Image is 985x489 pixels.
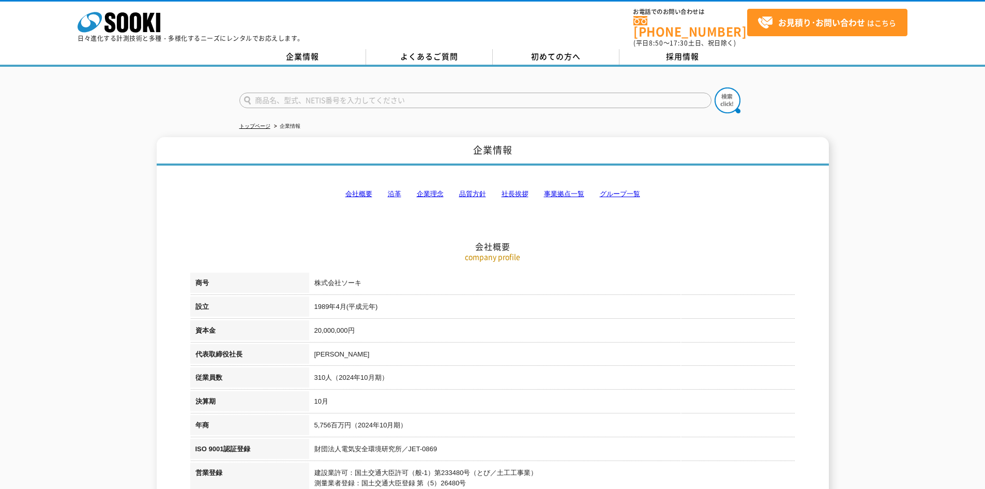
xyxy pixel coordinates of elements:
th: 設立 [190,297,309,320]
th: 代表取締役社長 [190,344,309,368]
a: 社長挨拶 [502,190,528,198]
span: 8:50 [649,38,663,48]
th: 決算期 [190,391,309,415]
a: 品質方針 [459,190,486,198]
a: トップページ [239,123,270,129]
th: 商号 [190,273,309,297]
a: [PHONE_NUMBER] [633,16,747,37]
th: ISO 9001認証登録 [190,439,309,463]
a: よくあるご質問 [366,49,493,65]
p: company profile [190,251,795,262]
th: 従業員数 [190,367,309,391]
a: 会社概要 [345,190,372,198]
th: 年商 [190,415,309,439]
a: 沿革 [388,190,401,198]
li: 企業情報 [272,121,300,132]
a: 企業情報 [239,49,366,65]
a: 初めての方へ [493,49,619,65]
td: 20,000,000円 [309,320,795,344]
td: [PERSON_NAME] [309,344,795,368]
td: 5,756百万円（2024年10月期） [309,415,795,439]
span: (平日 ～ 土日、祝日除く) [633,38,736,48]
td: 1989年4月(平成元年) [309,297,795,320]
td: 株式会社ソーキ [309,273,795,297]
h2: 会社概要 [190,138,795,252]
span: 初めての方へ [531,51,581,62]
td: 310人（2024年10月期） [309,367,795,391]
a: 事業拠点一覧 [544,190,584,198]
input: 商品名、型式、NETIS番号を入力してください [239,93,711,108]
span: お電話でのお問い合わせは [633,9,747,15]
td: 財団法人電気安全環境研究所／JET-0869 [309,439,795,463]
a: お見積り･お問い合わせはこちら [747,9,907,36]
strong: お見積り･お問い合わせ [778,16,865,28]
a: グループ一覧 [600,190,640,198]
h1: 企業情報 [157,137,829,166]
a: 採用情報 [619,49,746,65]
td: 10月 [309,391,795,415]
p: 日々進化する計測技術と多種・多様化するニーズにレンタルでお応えします。 [78,35,304,41]
a: 企業理念 [417,190,444,198]
span: はこちら [757,15,896,31]
span: 17:30 [670,38,688,48]
th: 資本金 [190,320,309,344]
img: btn_search.png [715,87,740,113]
